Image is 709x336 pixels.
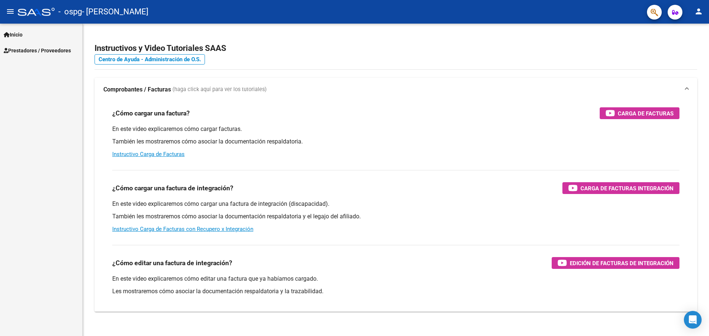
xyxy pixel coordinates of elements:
[618,109,674,118] span: Carga de Facturas
[694,7,703,16] mat-icon: person
[4,31,23,39] span: Inicio
[562,182,679,194] button: Carga de Facturas Integración
[103,86,171,94] strong: Comprobantes / Facturas
[172,86,267,94] span: (haga click aquí para ver los tutoriales)
[6,7,15,16] mat-icon: menu
[112,212,679,221] p: También les mostraremos cómo asociar la documentación respaldatoria y el legajo del afiliado.
[95,54,205,65] a: Centro de Ayuda - Administración de O.S.
[95,101,697,312] div: Comprobantes / Facturas (haga click aquí para ver los tutoriales)
[112,258,232,268] h3: ¿Cómo editar una factura de integración?
[112,151,185,157] a: Instructivo Carga de Facturas
[684,311,702,329] div: Open Intercom Messenger
[95,41,697,55] h2: Instructivos y Video Tutoriales SAAS
[112,200,679,208] p: En este video explicaremos cómo cargar una factura de integración (discapacidad).
[112,275,679,283] p: En este video explicaremos cómo editar una factura que ya habíamos cargado.
[4,46,71,55] span: Prestadores / Proveedores
[570,259,674,268] span: Edición de Facturas de integración
[112,226,253,232] a: Instructivo Carga de Facturas con Recupero x Integración
[580,184,674,193] span: Carga de Facturas Integración
[552,257,679,269] button: Edición de Facturas de integración
[112,108,190,118] h3: ¿Cómo cargar una factura?
[112,183,233,193] h3: ¿Cómo cargar una factura de integración?
[112,125,679,133] p: En este video explicaremos cómo cargar facturas.
[95,78,697,101] mat-expansion-panel-header: Comprobantes / Facturas (haga click aquí para ver los tutoriales)
[82,4,148,20] span: - [PERSON_NAME]
[58,4,82,20] span: - ospg
[112,287,679,295] p: Les mostraremos cómo asociar la documentación respaldatoria y la trazabilidad.
[112,138,679,146] p: También les mostraremos cómo asociar la documentación respaldatoria.
[600,107,679,119] button: Carga de Facturas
